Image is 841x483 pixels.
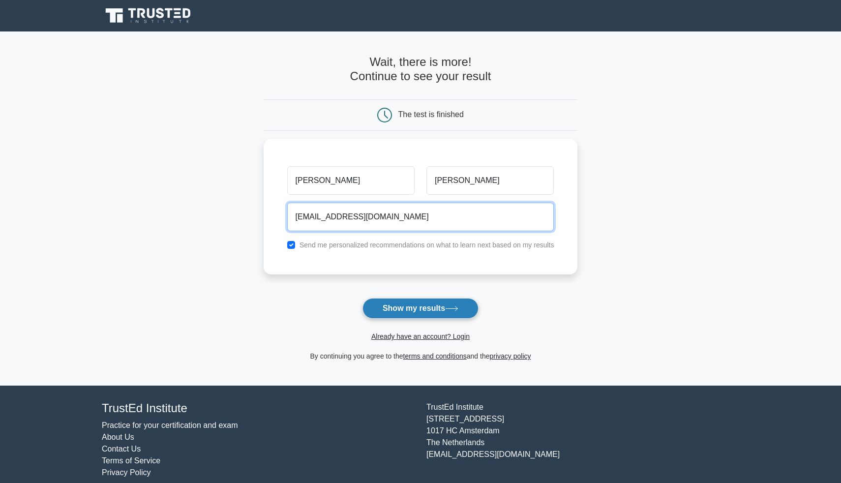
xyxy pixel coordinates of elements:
a: Practice for your certification and exam [102,421,238,429]
input: Email [287,203,554,231]
div: TrustEd Institute [STREET_ADDRESS] 1017 HC Amsterdam The Netherlands [EMAIL_ADDRESS][DOMAIN_NAME] [420,401,745,479]
a: Already have an account? Login [371,332,470,340]
a: Privacy Policy [102,468,151,477]
div: The test is finished [398,110,464,119]
label: Send me personalized recommendations on what to learn next based on my results [300,241,554,249]
h4: TrustEd Institute [102,401,415,416]
input: First name [287,166,415,195]
a: Contact Us [102,445,141,453]
a: privacy policy [490,352,531,360]
a: About Us [102,433,134,441]
input: Last name [426,166,554,195]
a: Terms of Service [102,456,160,465]
div: By continuing you agree to the and the [258,350,584,362]
button: Show my results [362,298,479,319]
h4: Wait, there is more! Continue to see your result [264,55,578,84]
a: terms and conditions [403,352,467,360]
